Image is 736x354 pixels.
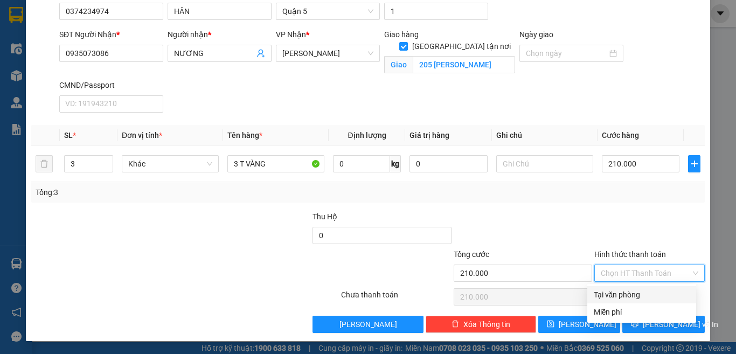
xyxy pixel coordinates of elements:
button: printer[PERSON_NAME] và In [622,316,705,333]
span: Cước hàng [602,131,639,140]
b: [DOMAIN_NAME] [91,41,148,50]
span: Quận 5 [282,3,373,19]
button: save[PERSON_NAME] [538,316,621,333]
span: Giao [384,56,413,73]
span: Lê Hồng Phong [282,45,373,61]
span: [PERSON_NAME] và In [643,318,718,330]
span: Đơn vị tính [122,131,162,140]
div: Người nhận [168,29,272,40]
li: (c) 2017 [91,51,148,65]
span: [PERSON_NAME] [559,318,616,330]
div: Tổng: 3 [36,186,285,198]
span: Xóa Thông tin [463,318,510,330]
input: Ghi Chú [496,155,593,172]
label: Hình thức thanh toán [594,250,666,259]
span: delete [452,320,459,329]
button: delete [36,155,53,172]
span: user-add [256,49,265,58]
span: Tổng cước [454,250,489,259]
span: kg [390,155,401,172]
span: [GEOGRAPHIC_DATA] tận nơi [408,40,515,52]
div: Tại văn phòng [594,289,690,301]
input: Ngày giao [526,47,607,59]
span: SL [64,131,73,140]
span: Giao hàng [384,30,419,39]
button: plus [688,155,700,172]
b: Trà Lan Viên - Gửi khách hàng [66,16,107,122]
img: logo.jpg [117,13,143,39]
b: Trà Lan Viên [13,70,39,120]
button: [PERSON_NAME] [313,316,423,333]
span: [PERSON_NAME] [339,318,397,330]
span: Định lượng [348,131,386,140]
div: Chưa thanh toán [340,289,453,308]
input: VD: Bàn, Ghế [227,155,324,172]
span: VP Nhận [276,30,306,39]
label: Ngày giao [519,30,553,39]
span: Giá trị hàng [409,131,449,140]
span: save [547,320,554,329]
div: CMND/Passport [59,79,163,91]
input: Giao tận nơi [413,56,515,73]
span: Khác [128,156,212,172]
span: printer [631,320,638,329]
th: Ghi chú [492,125,598,146]
input: 0 [409,155,487,172]
span: plus [689,159,700,168]
button: deleteXóa Thông tin [426,316,536,333]
span: Thu Hộ [313,212,337,221]
span: Tên hàng [227,131,262,140]
div: Miễn phí [594,306,690,318]
div: SĐT Người Nhận [59,29,163,40]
